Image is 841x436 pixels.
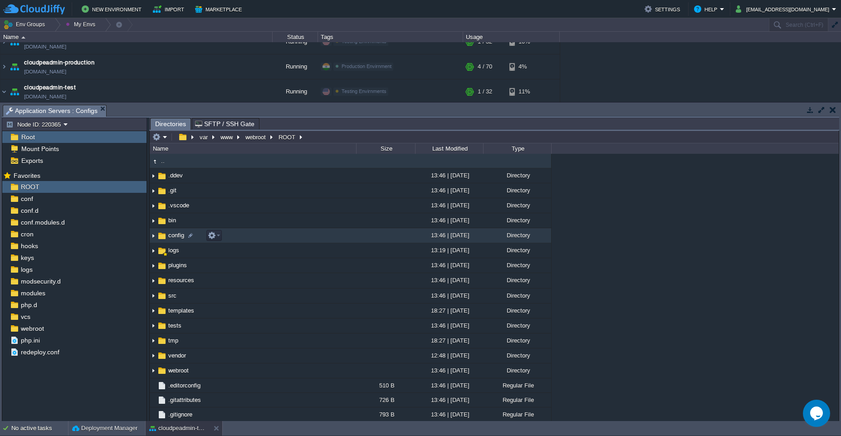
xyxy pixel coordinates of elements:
[167,246,181,254] span: logs
[157,381,167,391] img: AMDAwAAAACH5BAEAAAAALAAAAAABAAEAAAICRAEAOw==
[157,321,167,331] img: AMDAwAAAACH5BAEAAAAALAAAAAABAAEAAAICRAEAOw==
[151,143,356,154] div: Name
[24,92,66,101] a: [DOMAIN_NAME]
[6,105,98,117] span: Application Servers : Configs
[356,393,415,407] div: 726 B
[19,348,61,356] a: redeploy.conf
[415,407,483,421] div: 13:46 | [DATE]
[415,243,483,257] div: 13:19 | [DATE]
[167,261,188,269] span: plugins
[150,169,157,183] img: AMDAwAAAACH5BAEAAAAALAAAAAABAAEAAAICRAEAOw==
[415,273,483,287] div: 13:46 | [DATE]
[415,183,483,197] div: 13:46 | [DATE]
[157,306,167,316] img: AMDAwAAAACH5BAEAAAAALAAAAAABAAEAAAICRAEAOw==
[150,214,157,228] img: AMDAwAAAACH5BAEAAAAALAAAAAABAAEAAAICRAEAOw==
[167,186,178,194] a: .git
[20,157,44,165] a: Exports
[483,289,551,303] div: Directory
[415,289,483,303] div: 13:46 | [DATE]
[167,411,194,418] span: .gitignore
[167,292,178,299] a: src
[150,334,157,348] img: AMDAwAAAACH5BAEAAAAALAAAAAABAAEAAAICRAEAOw==
[0,79,8,104] img: AMDAwAAAACH5BAEAAAAALAAAAAABAAEAAAICRAEAOw==
[19,289,47,297] a: modules
[342,64,391,69] span: Production Envirnment
[19,218,66,226] span: conf.modules.d
[356,378,415,392] div: 510 B
[19,277,62,285] span: modsecurity.d
[160,157,166,165] a: ..
[483,168,551,182] div: Directory
[167,201,191,209] a: .vscode
[19,324,45,333] a: webroot
[167,216,177,224] a: bin
[19,230,35,238] a: cron
[167,322,183,329] a: tests
[24,83,76,92] span: cloudpeadmin-test
[167,337,180,344] a: tmp
[155,118,186,130] span: Directories
[415,258,483,272] div: 13:46 | [DATE]
[150,259,157,273] img: AMDAwAAAACH5BAEAAAAALAAAAAABAAEAAAICRAEAOw==
[157,216,167,226] img: AMDAwAAAACH5BAEAAAAALAAAAAABAAEAAAICRAEAOw==
[415,393,483,407] div: 13:46 | [DATE]
[19,242,39,250] span: hooks
[483,393,551,407] div: Regular File
[150,184,157,198] img: AMDAwAAAACH5BAEAAAAALAAAAAABAAEAAAICRAEAOw==
[157,366,167,376] img: AMDAwAAAACH5BAEAAAAALAAAAAABAAEAAAICRAEAOw==
[24,42,66,51] a: [DOMAIN_NAME]
[167,396,202,404] a: .gitattributes
[24,67,66,76] a: [DOMAIN_NAME]
[167,367,190,374] a: webroot
[415,213,483,227] div: 13:46 | [DATE]
[150,244,157,258] img: AMDAwAAAACH5BAEAAAAALAAAAAABAAEAAAICRAEAOw==
[167,276,196,284] a: resources
[357,143,415,154] div: Size
[167,247,181,254] a: logs
[21,36,25,39] img: AMDAwAAAACH5BAEAAAAALAAAAAABAAEAAAICRAEAOw==
[150,274,157,288] img: AMDAwAAAACH5BAEAAAAALAAAAAABAAEAAAICRAEAOw==
[8,54,21,79] img: AMDAwAAAACH5BAEAAAAALAAAAAABAAEAAAICRAEAOw==
[20,145,60,153] a: Mount Points
[167,307,196,314] a: templates
[157,186,167,196] img: AMDAwAAAACH5BAEAAAAALAAAAAABAAEAAAICRAEAOw==
[19,183,41,191] a: ROOT
[157,231,167,241] img: AMDAwAAAACH5BAEAAAAALAAAAAABAAEAAAICRAEAOw==
[273,79,318,104] div: Running
[645,4,683,15] button: Settings
[150,304,157,318] img: AMDAwAAAACH5BAEAAAAALAAAAAABAAEAAAICRAEAOw==
[478,54,492,79] div: 4 / 70
[167,352,187,359] a: vendor
[150,199,157,213] img: AMDAwAAAACH5BAEAAAAALAAAAAABAAEAAAICRAEAOw==
[509,54,539,79] div: 4%
[19,254,35,262] a: keys
[66,18,98,31] button: My Envs
[483,318,551,333] div: Directory
[150,407,157,421] img: AMDAwAAAACH5BAEAAAAALAAAAAABAAEAAAICRAEAOw==
[150,378,157,392] img: AMDAwAAAACH5BAEAAAAALAAAAAABAAEAAAICRAEAOw==
[415,198,483,212] div: 13:46 | [DATE]
[167,231,186,239] span: config
[6,120,64,128] button: Node ID: 220365
[415,318,483,333] div: 13:46 | [DATE]
[12,172,42,179] a: Favorites
[483,273,551,287] div: Directory
[82,4,144,15] button: New Environment
[11,421,68,436] div: No active tasks
[694,4,720,15] button: Help
[157,201,167,211] img: AMDAwAAAACH5BAEAAAAALAAAAAABAAEAAAICRAEAOw==
[273,54,318,79] div: Running
[8,79,21,104] img: AMDAwAAAACH5BAEAAAAALAAAAAABAAEAAAICRAEAOw==
[19,206,40,215] a: conf.d
[415,363,483,377] div: 13:46 | [DATE]
[19,313,32,321] a: vcs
